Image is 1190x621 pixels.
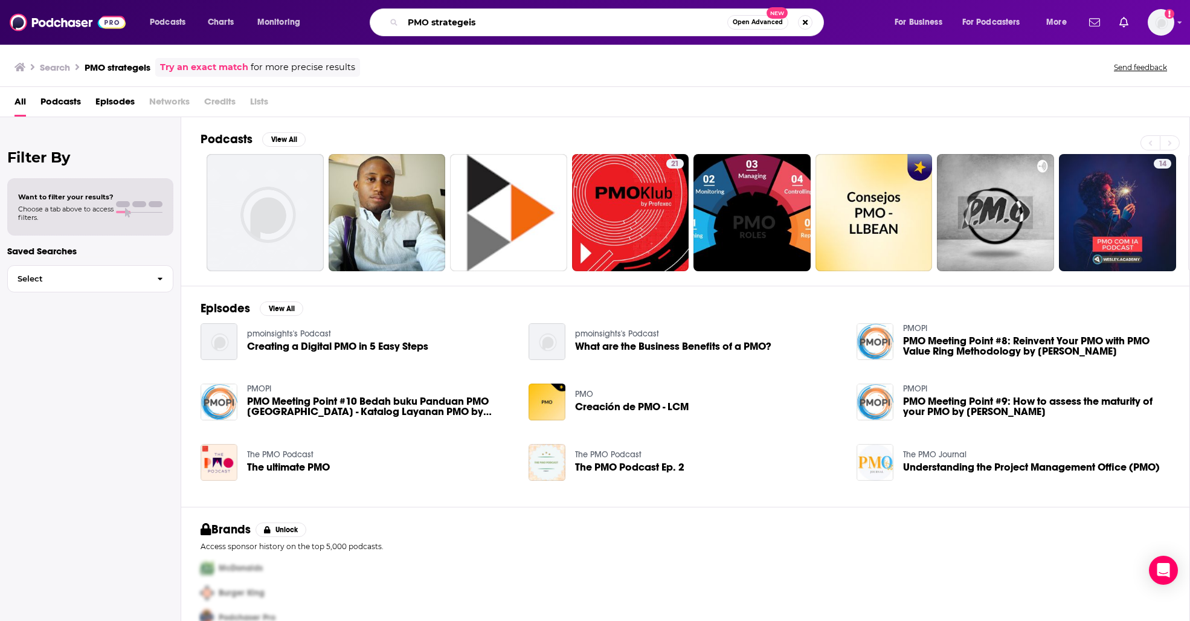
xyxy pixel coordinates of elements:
[200,13,241,32] a: Charts
[529,444,565,481] img: The PMO Podcast Ep. 2
[251,60,355,74] span: for more precise results
[671,158,679,170] span: 21
[857,384,893,420] img: PMO Meeting Point #9: How to assess the maturity of your PMO by Americo Pinto
[1149,556,1178,585] div: Open Intercom Messenger
[150,14,185,31] span: Podcasts
[903,384,927,394] a: PMOPI
[247,329,331,339] a: pmoinsights's Podcast
[767,7,788,19] span: New
[201,323,237,360] img: Creating a Digital PMO in 5 Easy Steps
[1110,62,1171,72] button: Send feedback
[903,449,966,460] a: The PMO Journal
[575,329,659,339] a: pmoinsights's Podcast
[201,301,303,316] a: EpisodesView All
[903,336,1170,356] a: PMO Meeting Point #8: Reinvent Your PMO with PMO Value Ring Methodology by Akbar Azwir
[857,323,893,360] a: PMO Meeting Point #8: Reinvent Your PMO with PMO Value Ring Methodology by Akbar Azwir
[201,132,252,147] h2: Podcasts
[1148,9,1174,36] span: Logged in as mresewehr
[18,205,114,222] span: Choose a tab above to access filters.
[247,384,271,394] a: PMOPI
[886,13,957,32] button: open menu
[381,8,835,36] div: Search podcasts, credits, & more...
[529,323,565,360] img: What are the Business Benefits of a PMO?
[141,13,201,32] button: open menu
[201,444,237,481] img: The ultimate PMO
[1159,158,1166,170] span: 14
[7,245,173,257] p: Saved Searches
[572,154,689,271] a: 21
[1148,9,1174,36] button: Show profile menu
[575,341,771,352] a: What are the Business Benefits of a PMO?
[903,323,927,333] a: PMOPI
[85,62,150,73] h3: PMO strategeis
[1165,9,1174,19] svg: Add a profile image
[201,301,250,316] h2: Episodes
[196,581,219,605] img: Second Pro Logo
[257,14,300,31] span: Monitoring
[1038,13,1082,32] button: open menu
[201,132,306,147] a: PodcastsView All
[575,389,593,399] a: PMO
[201,522,251,537] h2: Brands
[727,15,788,30] button: Open AdvancedNew
[857,444,893,481] img: Understanding the Project Management Office (PMO)
[249,13,316,32] button: open menu
[903,462,1160,472] a: Understanding the Project Management Office (PMO)
[95,92,135,117] a: Episodes
[201,384,237,420] img: PMO Meeting Point #10 Bedah buku Panduan PMO Indonesia - Katalog Layanan PMO by Sachlani
[529,384,565,420] img: Creación de PMO - LCM
[1059,154,1176,271] a: 14
[903,396,1170,417] span: PMO Meeting Point #9: How to assess the maturity of your PMO by [PERSON_NAME]
[201,542,1170,551] p: Access sponsor history on the top 5,000 podcasts.
[575,449,642,460] a: The PMO Podcast
[219,588,265,598] span: Burger King
[40,92,81,117] span: Podcasts
[1148,9,1174,36] img: User Profile
[8,275,147,283] span: Select
[247,396,514,417] span: PMO Meeting Point #10 Bedah buku Panduan PMO [GEOGRAPHIC_DATA] - Katalog Layanan PMO by [PERSON_N...
[903,396,1170,417] a: PMO Meeting Point #9: How to assess the maturity of your PMO by Americo Pinto
[895,14,942,31] span: For Business
[666,159,684,169] a: 21
[7,149,173,166] h2: Filter By
[260,301,303,316] button: View All
[7,265,173,292] button: Select
[256,523,307,537] button: Unlock
[247,341,428,352] span: Creating a Digital PMO in 5 Easy Steps
[1084,12,1105,33] a: Show notifications dropdown
[903,336,1170,356] span: PMO Meeting Point #8: Reinvent Your PMO with PMO Value Ring Methodology by [PERSON_NAME]
[10,11,126,34] img: Podchaser - Follow, Share and Rate Podcasts
[208,14,234,31] span: Charts
[14,92,26,117] a: All
[18,193,114,201] span: Want to filter your results?
[954,13,1038,32] button: open menu
[575,402,689,412] a: Creación de PMO - LCM
[1154,159,1171,169] a: 14
[1046,14,1067,31] span: More
[40,62,70,73] h3: Search
[247,396,514,417] a: PMO Meeting Point #10 Bedah buku Panduan PMO Indonesia - Katalog Layanan PMO by Sachlani
[733,19,783,25] span: Open Advanced
[247,449,314,460] a: The PMO Podcast
[262,132,306,147] button: View All
[403,13,727,32] input: Search podcasts, credits, & more...
[204,92,236,117] span: Credits
[160,60,248,74] a: Try an exact match
[247,462,330,472] span: The ultimate PMO
[149,92,190,117] span: Networks
[575,462,684,472] a: The PMO Podcast Ep. 2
